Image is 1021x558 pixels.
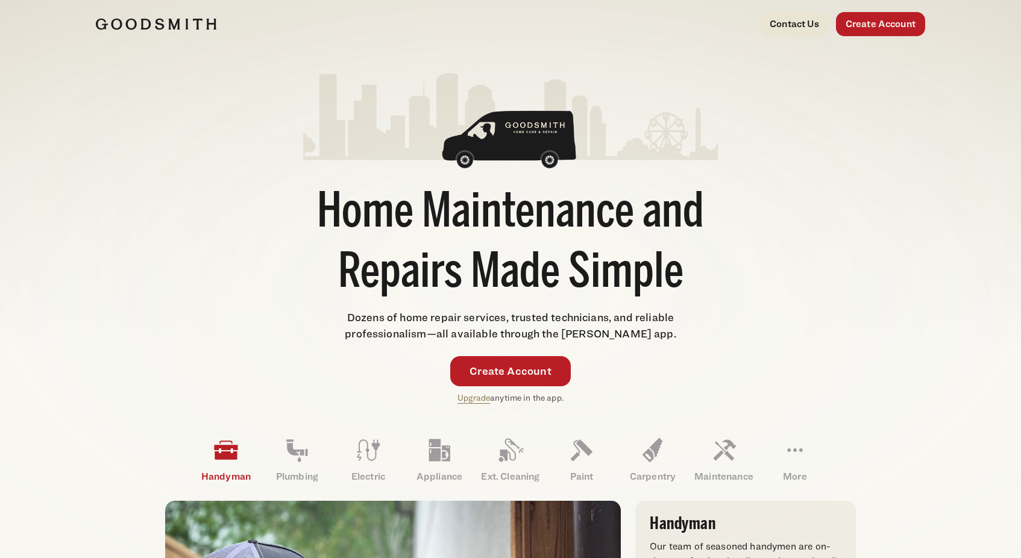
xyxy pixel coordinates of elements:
[760,12,829,36] a: Contact Us
[759,428,831,491] a: More
[190,469,262,484] p: Handyman
[836,12,925,36] a: Create Account
[190,428,262,491] a: Handyman
[333,428,404,491] a: Electric
[617,428,688,491] a: Carpentry
[457,392,490,403] a: Upgrade
[546,469,617,484] p: Paint
[303,184,718,304] h1: Home Maintenance and Repairs Made Simple
[475,469,546,484] p: Ext. Cleaning
[404,428,475,491] a: Appliance
[617,469,688,484] p: Carpentry
[650,515,841,532] h3: Handyman
[345,311,676,340] span: Dozens of home repair services, trusted technicians, and reliable professionalism—all available t...
[546,428,617,491] a: Paint
[475,428,546,491] a: Ext. Cleaning
[333,469,404,484] p: Electric
[759,469,831,484] p: More
[262,428,333,491] a: Plumbing
[404,469,475,484] p: Appliance
[96,18,216,30] img: Goodsmith
[457,391,564,405] p: anytime in the app.
[688,428,759,491] a: Maintenance
[688,469,759,484] p: Maintenance
[450,356,571,386] a: Create Account
[262,469,333,484] p: Plumbing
